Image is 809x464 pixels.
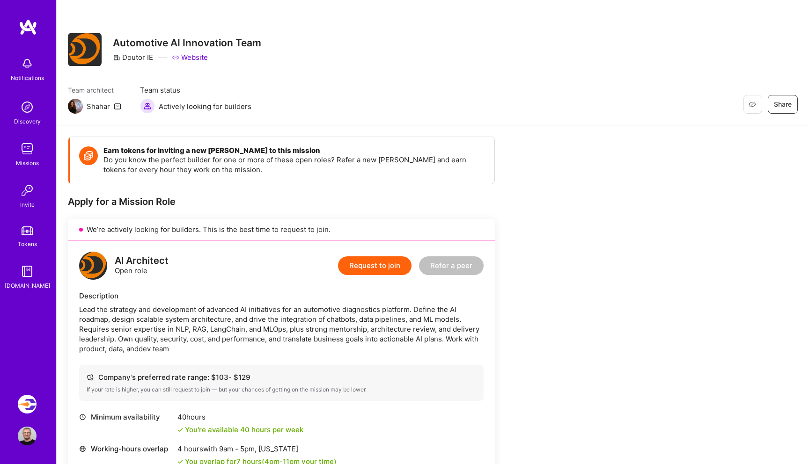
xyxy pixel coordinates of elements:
h3: Automotive AI Innovation Team [113,37,261,49]
img: tokens [22,226,33,235]
h4: Earn tokens for inviting a new [PERSON_NAME] to this mission [103,146,485,155]
button: Refer a peer [419,256,484,275]
div: [DOMAIN_NAME] [5,281,50,290]
img: bell [18,54,37,73]
img: teamwork [18,139,37,158]
div: Discovery [14,116,41,126]
img: Velocity: Enabling Developers Create Isolated Environments, Easily. [18,395,37,413]
button: Share [768,95,798,114]
div: 40 hours [177,412,303,422]
a: Website [172,52,208,62]
div: AI Architect [115,256,169,266]
span: 9am - 5pm , [217,444,258,453]
i: icon Check [177,427,183,433]
div: Doutor IE [113,52,153,62]
div: Description [79,291,484,301]
div: Shahar [87,101,110,111]
button: Request to join [338,256,412,275]
div: Minimum availability [79,412,173,422]
div: Tokens [18,239,37,249]
div: Notifications [11,73,44,83]
div: 4 hours with [US_STATE] [177,444,337,454]
img: logo [19,19,37,36]
div: Apply for a Mission Role [68,196,495,208]
i: icon Clock [79,413,86,420]
img: Invite [18,181,37,200]
div: Invite [20,200,35,210]
i: icon Cash [87,374,94,381]
a: Velocity: Enabling Developers Create Isolated Environments, Easily. [15,395,39,413]
span: Actively looking for builders [159,101,251,111]
i: icon World [79,445,86,452]
img: Token icon [79,146,98,165]
img: Actively looking for builders [140,99,155,114]
span: Team architect [68,85,121,95]
div: Company’s preferred rate range: $ 103 - $ 129 [87,372,476,382]
img: discovery [18,98,37,116]
img: logo [79,252,107,280]
div: You're available 40 hours per week [177,425,303,435]
i: icon EyeClosed [749,101,756,108]
span: Share [774,100,792,109]
img: Team Architect [68,99,83,114]
div: Working-hours overlap [79,444,173,454]
p: Do you know the perfect builder for one or more of these open roles? Refer a new [PERSON_NAME] an... [103,155,485,174]
div: Missions [16,158,39,168]
a: User Avatar [15,427,39,445]
div: Lead the strategy and development of advanced AI initiatives for an automotive diagnostics platfo... [79,304,484,354]
i: icon Mail [114,102,121,110]
div: We’re actively looking for builders. This is the best time to request to join. [68,219,495,240]
div: If your rate is higher, you can still request to join — but your chances of getting on the missio... [87,386,476,393]
span: Team status [140,85,251,95]
img: User Avatar [18,427,37,445]
img: Company Logo [68,33,102,66]
div: Open role [115,256,169,275]
i: icon CompanyGray [113,54,120,61]
img: guide book [18,262,37,281]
